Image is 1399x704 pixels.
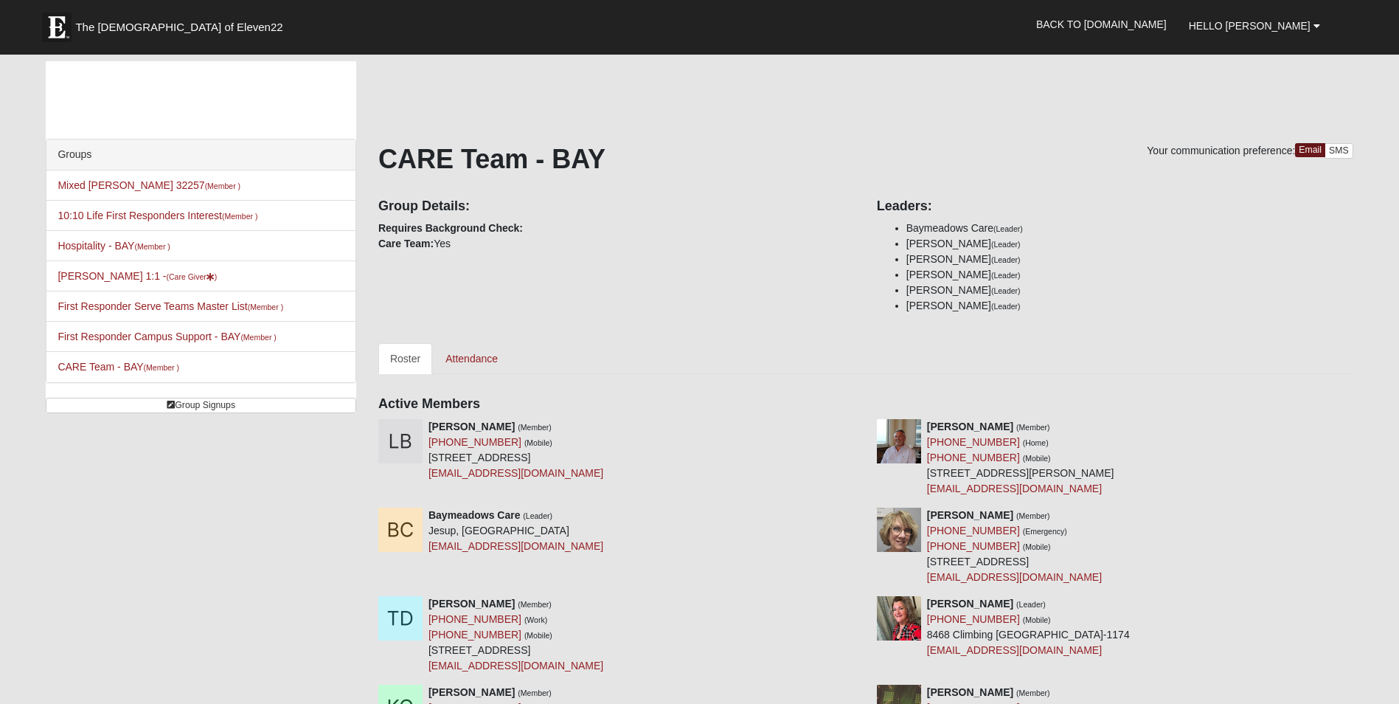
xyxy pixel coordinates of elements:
[906,267,1353,283] li: [PERSON_NAME]
[524,438,552,447] small: (Mobile)
[240,333,276,342] small: (Member )
[906,252,1353,267] li: [PERSON_NAME]
[927,509,1013,521] strong: [PERSON_NAME]
[378,238,434,249] strong: Care Team:
[927,525,1020,536] a: [PHONE_NUMBER]
[1325,143,1353,159] a: SMS
[927,644,1102,656] a: [EMAIL_ADDRESS][DOMAIN_NAME]
[428,660,603,672] a: [EMAIL_ADDRESS][DOMAIN_NAME]
[1295,143,1325,157] a: Email
[42,13,72,42] img: Eleven22 logo
[1023,438,1049,447] small: (Home)
[1023,542,1051,551] small: (Mobile)
[428,419,603,481] div: [STREET_ADDRESS]
[428,596,603,674] div: [STREET_ADDRESS]
[58,331,276,342] a: First Responder Campus Support - BAY(Member )
[367,188,866,252] div: Yes
[906,298,1353,314] li: [PERSON_NAME]
[378,199,855,215] h4: Group Details:
[428,508,603,554] div: Jesup, [GEOGRAPHIC_DATA]
[428,540,603,552] a: [EMAIL_ADDRESS][DOMAIN_NAME]
[166,272,217,281] small: (Care Giver )
[1023,615,1051,624] small: (Mobile)
[35,5,330,42] a: The [DEMOGRAPHIC_DATA] of Eleven22
[927,571,1102,583] a: [EMAIL_ADDRESS][DOMAIN_NAME]
[428,613,521,625] a: [PHONE_NUMBER]
[428,467,603,479] a: [EMAIL_ADDRESS][DOMAIN_NAME]
[518,600,552,609] small: (Member)
[58,270,217,282] a: [PERSON_NAME] 1:1 -(Care Giver)
[1178,7,1331,44] a: Hello [PERSON_NAME]
[906,283,1353,298] li: [PERSON_NAME]
[991,271,1021,280] small: (Leader)
[906,236,1353,252] li: [PERSON_NAME]
[524,631,552,640] small: (Mobile)
[518,423,552,432] small: (Member)
[927,452,1020,463] a: [PHONE_NUMBER]
[1016,423,1050,432] small: (Member)
[75,20,282,35] span: The [DEMOGRAPHIC_DATA] of Eleven22
[1023,527,1067,536] small: (Emergency)
[927,540,1020,552] a: [PHONE_NUMBER]
[378,343,432,374] a: Roster
[144,363,179,372] small: (Member )
[378,143,1353,175] h1: CARE Team - BAY
[58,300,283,312] a: First Responder Serve Teams Master List(Member )
[428,509,521,521] strong: Baymeadows Care
[46,139,355,170] div: Groups
[428,629,521,641] a: [PHONE_NUMBER]
[991,302,1021,311] small: (Leader)
[927,596,1130,658] div: 8468 Climbing [GEOGRAPHIC_DATA]-1174
[927,483,1102,494] a: [EMAIL_ADDRESS][DOMAIN_NAME]
[991,240,1021,249] small: (Leader)
[248,303,283,311] small: (Member )
[1189,20,1311,32] span: Hello [PERSON_NAME]
[428,598,515,610] strong: [PERSON_NAME]
[927,613,1020,625] a: [PHONE_NUMBER]
[46,398,356,413] a: Group Signups
[1147,145,1295,156] span: Your communication preference:
[991,286,1021,295] small: (Leader)
[991,255,1021,264] small: (Leader)
[378,396,1353,413] h4: Active Members
[58,210,257,221] a: 10:10 Life First Responders Interest(Member )
[1025,6,1178,43] a: Back to [DOMAIN_NAME]
[428,436,521,448] a: [PHONE_NUMBER]
[927,436,1020,448] a: [PHONE_NUMBER]
[58,179,240,191] a: Mixed [PERSON_NAME] 32257(Member )
[524,615,547,624] small: (Work)
[993,224,1023,233] small: (Leader)
[1023,454,1051,463] small: (Mobile)
[378,222,523,234] strong: Requires Background Check:
[1016,600,1046,609] small: (Leader)
[927,419,1114,497] div: [STREET_ADDRESS][PERSON_NAME]
[434,343,510,374] a: Attendance
[927,508,1102,585] div: [STREET_ADDRESS]
[58,240,170,252] a: Hospitality - BAY(Member )
[205,182,240,190] small: (Member )
[134,242,170,251] small: (Member )
[877,199,1353,215] h4: Leaders:
[428,421,515,432] strong: [PERSON_NAME]
[58,361,179,373] a: CARE Team - BAY(Member )
[523,511,552,520] small: (Leader)
[927,421,1013,432] strong: [PERSON_NAME]
[222,212,257,221] small: (Member )
[1016,511,1050,520] small: (Member)
[906,221,1353,236] li: Baymeadows Care
[927,598,1013,610] strong: [PERSON_NAME]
